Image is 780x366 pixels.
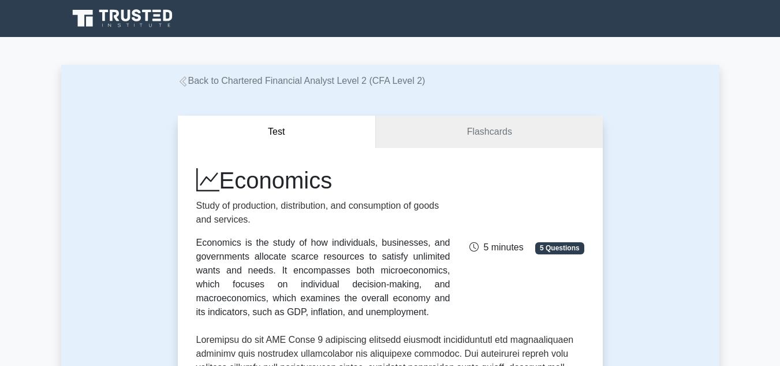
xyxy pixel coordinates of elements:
[196,236,450,319] div: Economics is the study of how individuals, businesses, and governments allocate scarce resources ...
[196,167,450,194] h1: Economics
[535,242,584,254] span: 5 Questions
[196,199,450,227] p: Study of production, distribution, and consumption of goods and services.
[376,116,602,149] a: Flashcards
[178,76,426,86] a: Back to Chartered Financial Analyst Level 2 (CFA Level 2)
[178,116,376,149] button: Test
[469,242,523,252] span: 5 minutes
